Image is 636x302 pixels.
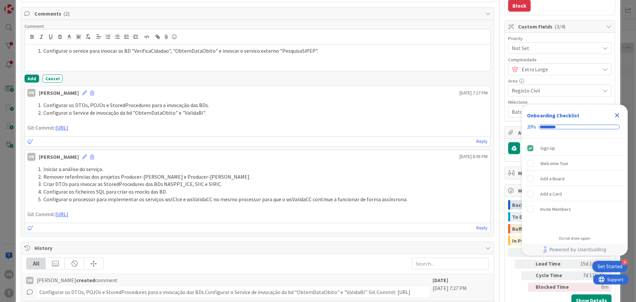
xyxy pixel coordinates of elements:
b: created [76,277,95,283]
span: [DATE] 8:05 PM [459,153,488,160]
div: Get Started [598,263,622,270]
div: Backlog [512,200,580,210]
span: Custom Fields [518,23,603,30]
div: VM [26,277,33,284]
a: Powered by UserGuiding [525,244,624,256]
div: Sign Up is complete. [524,141,625,155]
span: [DATE] 7:27 PM [459,90,488,96]
div: To Do [512,212,586,221]
div: 4 [622,259,628,265]
li: Configurar o Service de invocação da bd "ObtemDataObito" e "ValidaBI". [35,109,488,117]
div: Add a Board is incomplete. [524,171,625,186]
div: Open Get Started checklist, remaining modules: 4 [592,261,628,272]
div: Add a Board [540,175,564,183]
div: Do not show again [559,236,590,241]
div: Checklist Container [522,105,628,256]
div: [PERSON_NAME] [39,153,79,161]
p: Git Commit: [27,124,488,132]
span: Extra Large [522,65,597,74]
input: Search... [412,258,489,270]
span: Powered by UserGuiding [549,246,606,254]
div: Complexidade [508,57,611,62]
div: Lead Time [536,260,572,269]
a: [URL] [55,211,68,217]
div: Invite Members is incomplete. [524,202,625,216]
div: All [26,258,46,269]
span: Support [14,1,30,9]
a: [URL] [55,124,68,131]
div: Checklist items [522,138,628,231]
span: Comment [25,23,44,29]
div: Buffer [512,224,588,233]
div: VM [27,153,35,161]
div: [DATE] 7:27 PM [433,276,489,297]
div: Close Checklist [612,110,622,121]
div: Onboarding Checklist [527,111,579,119]
span: Attachments [518,129,603,137]
button: Add [25,75,39,83]
div: Cycle Time [536,271,572,280]
div: Add a Card [540,190,562,198]
span: ( 2 ) [63,10,70,17]
div: 0m [575,283,609,292]
span: Registo Civil [512,86,597,95]
div: Milestone [508,100,611,104]
div: Invite Members [540,205,571,213]
div: VM [27,89,35,97]
div: Blocked Time [536,283,572,292]
p: Git Commit: [27,211,488,218]
li: Configurar os ficheiros SQL para criar os mocks das BD. [35,188,488,196]
li: Remover referências dos projetos Producer-[PERSON_NAME] e Producer-[PERSON_NAME]. [35,173,488,181]
li: Configurar os DTOs, POJOs e StoredProcedures para a invocação das BDs. [35,101,488,109]
button: Cancel [42,75,63,83]
li: Configurar o service para invocar as BD "VerificaCidadao", "ObtemDataObito" e invocar o servico e... [35,47,488,55]
div: 20% [527,124,536,130]
div: Footer [522,244,628,256]
div: Welcome Tour [540,159,568,167]
span: Mirrors [518,169,603,177]
span: History [34,244,482,252]
div: [PERSON_NAME] [39,89,79,97]
span: Batch [512,107,597,116]
a: Reply [476,137,488,146]
span: Comments [34,10,482,18]
div: 7d 11h 43m [575,271,609,280]
div: In Progress [512,236,586,245]
span: ( 3/4 ) [555,23,565,30]
span: Metrics [518,187,603,195]
div: 15d 14h 57m [575,260,609,269]
div: Sign Up [540,144,555,152]
div: Configurar os DTOs, POJOs e StoredProcedures para a invocação das BDs.Configurar o Service de inv... [37,287,429,297]
span: Not Set [512,43,597,53]
li: Criar DTOs para invocar as StoredProcedures das BDs NASPP1_ICE, SIIC e SIRIC. [35,180,488,188]
li: Iniciar a análise do serviço. [35,165,488,173]
div: Welcome Tour is incomplete. [524,156,625,171]
span: [PERSON_NAME] comment [37,276,118,284]
li: Configurar o processor para implementar os serviços wsICIce e wsValidaCC no mesmo processor para ... [35,196,488,203]
b: [DATE] [433,277,448,283]
div: Area [508,79,611,83]
div: Checklist progress: 20% [527,124,622,130]
div: Add a Card is incomplete. [524,187,625,201]
div: Priority [508,36,611,41]
a: Reply [476,224,488,232]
